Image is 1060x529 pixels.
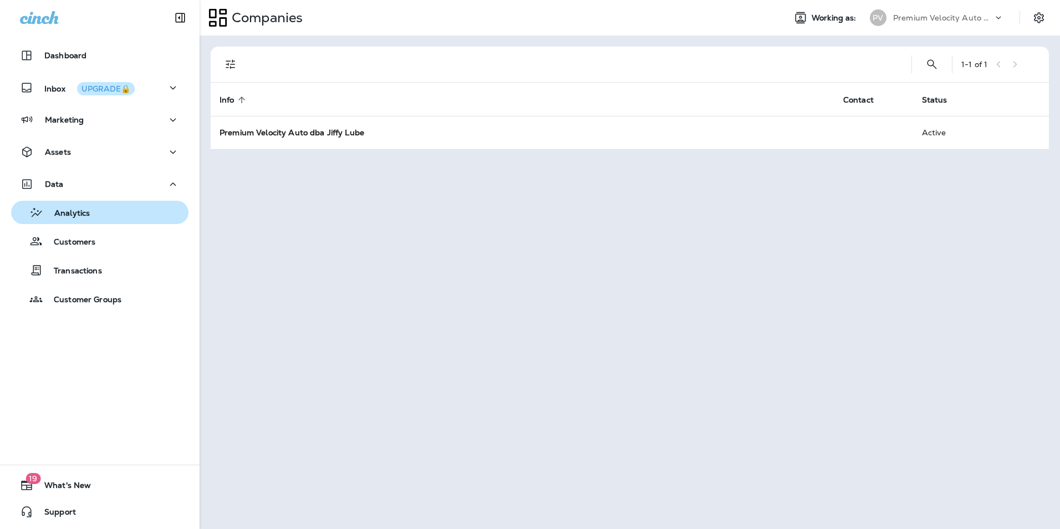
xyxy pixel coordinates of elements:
[26,473,40,484] span: 19
[812,13,859,23] span: Working as:
[921,53,943,75] button: Search Companies
[11,44,188,67] button: Dashboard
[843,95,874,105] span: Contact
[220,53,242,75] button: Filters
[43,208,90,219] p: Analytics
[220,128,364,138] strong: Premium Velocity Auto dba Jiffy Lube
[43,295,121,306] p: Customer Groups
[843,95,888,105] span: Contact
[11,258,188,282] button: Transactions
[81,85,130,93] div: UPGRADE🔒
[961,60,987,69] div: 1 - 1 of 1
[11,173,188,195] button: Data
[11,287,188,311] button: Customer Groups
[11,141,188,163] button: Assets
[45,147,71,156] p: Assets
[893,13,993,22] p: Premium Velocity Auto dba Jiffy Lube
[45,180,64,189] p: Data
[11,501,188,523] button: Support
[77,82,135,95] button: UPGRADE🔒
[922,95,947,105] span: Status
[43,237,95,248] p: Customers
[33,481,91,494] span: What's New
[45,115,84,124] p: Marketing
[11,109,188,131] button: Marketing
[165,7,196,29] button: Collapse Sidebar
[11,201,188,224] button: Analytics
[33,507,76,521] span: Support
[220,95,235,105] span: Info
[11,230,188,253] button: Customers
[11,474,188,496] button: 19What's New
[44,51,86,60] p: Dashboard
[43,266,102,277] p: Transactions
[913,116,987,149] td: Active
[870,9,886,26] div: PV
[44,82,135,94] p: Inbox
[922,95,962,105] span: Status
[11,77,188,99] button: InboxUPGRADE🔒
[220,95,249,105] span: Info
[1029,8,1049,28] button: Settings
[227,9,303,26] p: Companies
